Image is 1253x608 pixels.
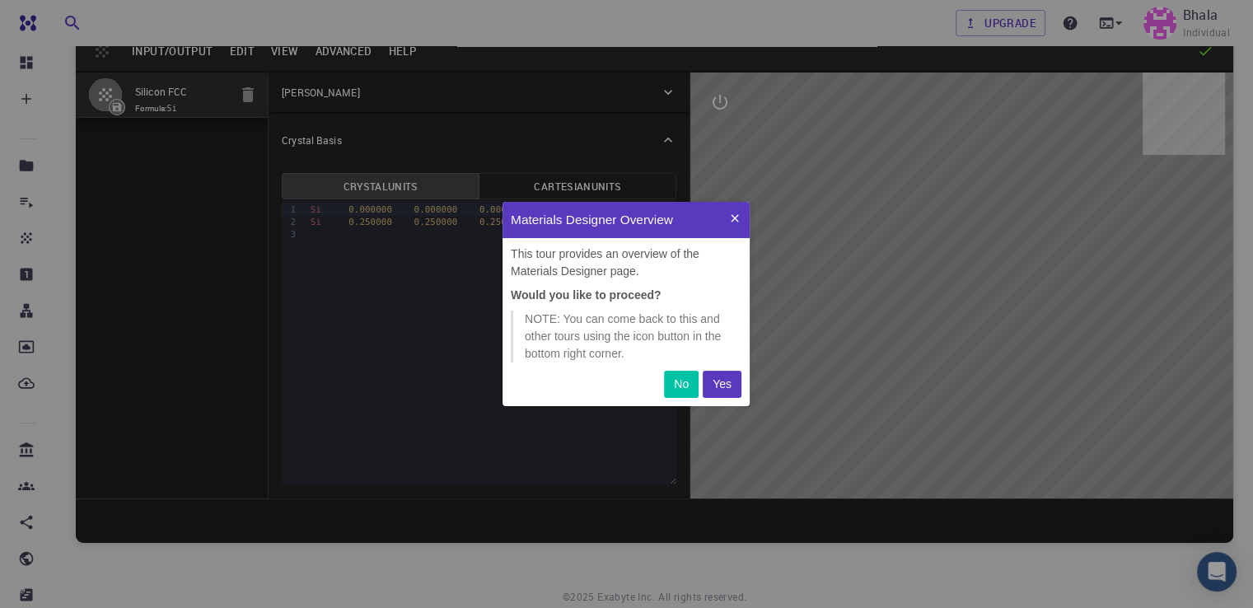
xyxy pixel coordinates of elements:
[511,210,720,229] p: Materials Designer Overview
[720,202,750,237] button: Quit Tour
[525,311,730,362] p: NOTE: You can come back to this and other tours using the icon button in the bottom right corner.
[511,246,741,280] p: This tour provides an overview of the Materials Designer page.
[703,371,741,398] button: Yes
[713,376,732,393] p: Yes
[511,288,662,302] strong: Would you like to proceed?
[674,376,689,393] p: No
[33,12,92,26] span: Support
[664,371,699,398] button: No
